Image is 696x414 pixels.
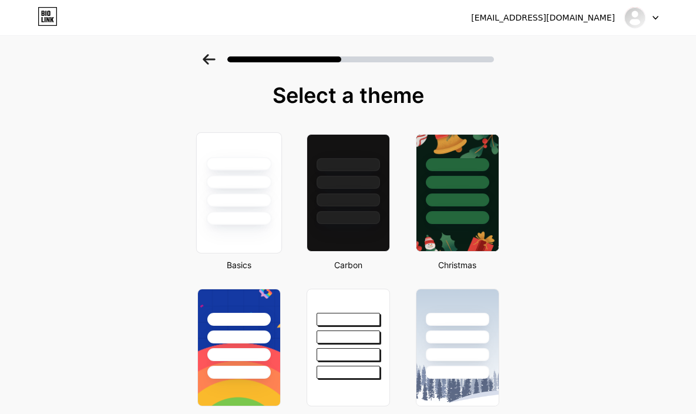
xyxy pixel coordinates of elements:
div: Select a theme [193,84,504,107]
div: Carbon [303,259,394,271]
div: Christmas [412,259,503,271]
img: linuka [624,6,646,29]
div: [EMAIL_ADDRESS][DOMAIN_NAME] [471,12,615,24]
div: Basics [194,259,284,271]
